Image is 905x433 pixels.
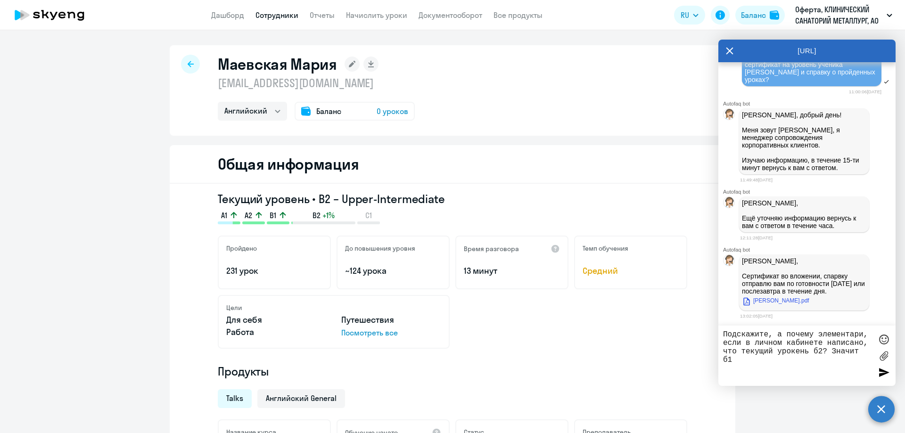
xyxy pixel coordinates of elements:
span: B1 [270,210,276,221]
time: 11:00:06[DATE] [849,89,881,94]
button: Балансbalance [735,6,785,25]
button: RU [674,6,705,25]
a: Все продукты [494,10,543,20]
p: Работа [226,326,326,338]
span: A1 [221,210,227,221]
span: Добрый день! Могу ли я получить сертификат на уровень ученика [PERSON_NAME] и справку о пройденны... [745,53,877,83]
p: Путешествия [341,314,441,326]
p: Оферта, КЛИНИЧЕСКИЙ САНАТОРИЙ МЕТАЛЛУРГ, АО [795,4,883,26]
a: Документооборот [419,10,482,20]
h1: Маевская Мария [218,55,337,74]
img: bot avatar [724,109,735,123]
p: Посмотреть все [341,327,441,338]
img: balance [770,10,779,20]
time: 13:02:05[DATE] [740,313,773,319]
a: Начислить уроки [346,10,407,20]
span: Английский General [266,393,337,403]
p: [PERSON_NAME], Ещё уточняю информацию вернусь к вам с ответом в течение часа. [742,199,866,229]
h5: Пройдено [226,244,257,253]
h5: До повышения уровня [345,244,415,253]
button: Оферта, КЛИНИЧЕСКИЙ САНАТОРИЙ МЕТАЛЛУРГ, АО [790,4,897,26]
img: bot avatar [724,197,735,211]
a: Отчеты [310,10,335,20]
p: 231 урок [226,265,322,277]
span: RU [681,9,689,21]
span: 0 уроков [377,106,408,117]
span: C1 [365,210,372,221]
div: Баланс [741,9,766,21]
span: Talks [226,393,243,403]
span: Баланс [316,106,341,117]
p: ~124 урока [345,265,441,277]
span: B2 [313,210,321,221]
label: Лимит 10 файлов [877,349,891,363]
img: bot avatar [724,255,735,269]
h5: Темп обучения [583,244,628,253]
a: Дашборд [211,10,244,20]
span: +1% [322,210,335,221]
a: Сотрудники [255,10,298,20]
h4: Продукты [218,364,687,379]
h3: Текущий уровень • B2 – Upper-Intermediate [218,191,687,206]
span: Средний [583,265,679,277]
p: [EMAIL_ADDRESS][DOMAIN_NAME] [218,75,415,90]
div: Autofaq bot [723,101,896,106]
a: [PERSON_NAME].pdf [742,295,809,306]
div: Autofaq bot [723,247,896,253]
p: 13 минут [464,265,560,277]
h2: Общая информация [218,155,359,173]
span: A2 [245,210,252,221]
p: Для себя [226,314,326,326]
time: 11:49:48[DATE] [740,177,773,182]
textarea: Подскажите, а почему элементари, если в личном кабинете написано, что текущий урокень б2? Значит б1 [723,330,872,381]
h5: Цели [226,303,242,312]
time: 12:11:28[DATE] [740,235,773,240]
h5: Время разговора [464,245,519,253]
p: [PERSON_NAME], добрый день! Меня зовут [PERSON_NAME], я менеджер сопровождения корпоративных клие... [742,111,866,172]
p: [PERSON_NAME], Сертификат во вложении, спарвку отправлю вам по готовности [DATE] или послезавтра ... [742,257,866,295]
div: Autofaq bot [723,189,896,195]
